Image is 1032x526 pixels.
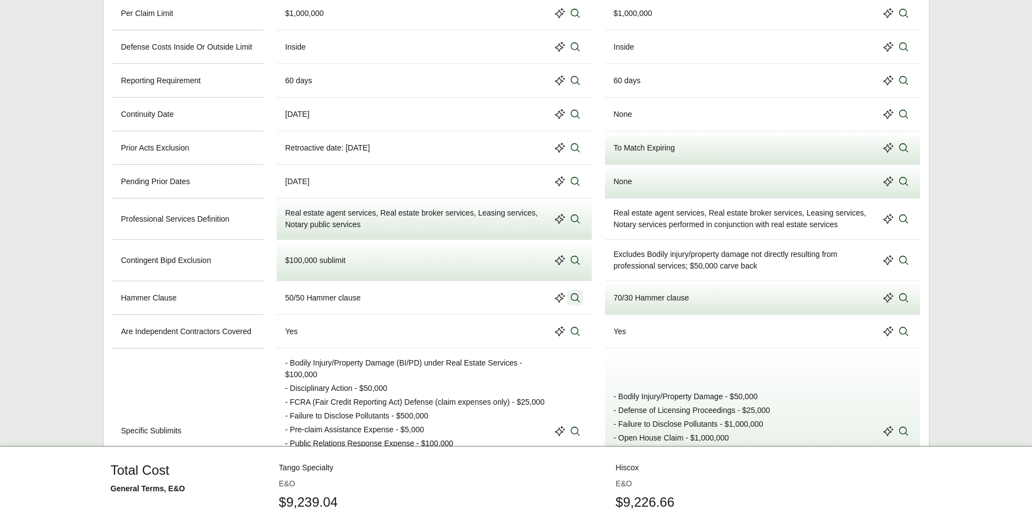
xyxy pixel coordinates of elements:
[285,207,550,230] div: Real estate agent services, Real estate broker services, Leasing services, Notary public services
[614,405,811,416] p: - Defense of Licensing Proceedings - $25,000
[285,452,550,463] p: - Subpoena Expense - $10,000
[614,326,626,337] div: Yes
[614,460,811,471] p: - Third Party Discrimination/Fair Housing Act - $1,000,000
[121,176,190,187] p: Pending Prior Dates
[285,41,306,53] div: Inside
[285,479,550,491] p: - TCPA (Telephone Consumer Protection Act) - $25,000
[121,75,201,87] p: Reporting Requirement
[121,109,174,120] p: Continuity Date
[614,176,632,187] div: None
[121,425,182,437] p: Specific Sublimits
[121,142,190,154] p: Prior Acts Exclusion
[614,207,878,230] div: Real estate agent services, Real estate broker services, Leasing services, Notary services perfor...
[614,292,689,304] div: 70/30 Hammer clause
[285,410,550,422] p: - Failure to Disclose Pollutants - $500,000
[614,418,811,430] p: - Failure to Disclose Pollutants - $1,000,000
[285,438,550,449] p: - Public Relations Response Expense - $100,000
[285,465,550,477] p: - Supplemental Payments - $10,000
[614,391,811,402] p: - Bodily Injury/Property Damage - $50,000
[614,75,641,87] div: 60 days
[285,493,550,504] p: - Third-Party Discrimination - $1,000,000
[121,213,230,225] p: Professional Services Definition
[121,41,252,53] p: Defense Costs Inside Or Outside Limit
[614,432,811,444] p: - Open House Claim - $1,000,000
[285,326,298,337] div: Yes
[614,446,811,458] p: - Subpoena Assistance - $25,000
[285,8,324,19] div: $1,000,000
[121,255,211,266] p: Contingent Bipd Exclusion
[285,109,310,120] div: [DATE]
[614,142,675,154] div: To Match Expiring
[285,176,310,187] div: [DATE]
[285,396,550,408] p: - FCRA (Fair Credit Reporting Act) Defense (claim expenses only) - $25,000
[614,109,632,120] div: None
[121,326,252,337] p: Are Independent Contractors Covered
[121,292,177,304] p: Hammer Clause
[614,249,878,272] div: Excludes Bodily injury/property damage not directly resulting from professional services; $50,000...
[285,75,312,87] div: 60 days
[614,8,652,19] div: $1,000,000
[285,383,550,394] p: - Disciplinary Action - $50,000
[285,292,361,304] div: 50/50 Hammer clause
[285,142,370,154] div: Retroactive date: [DATE]
[285,357,550,380] p: - Bodily Injury/Property Damage (BI/PD) under Real Estate Services - $100,000
[285,424,550,436] p: - Pre-claim Assistance Expense - $5,000
[614,41,634,53] div: Inside
[285,255,346,266] div: $100,000 sublimit
[121,8,174,19] p: Per Claim Limit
